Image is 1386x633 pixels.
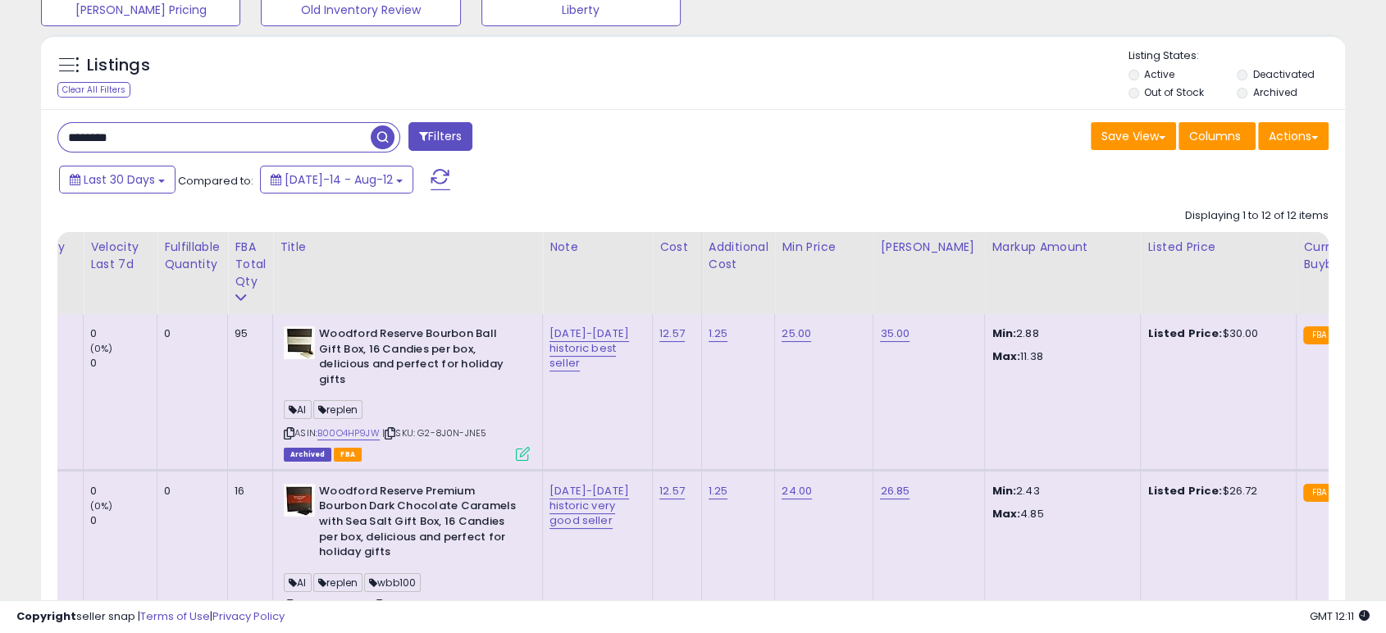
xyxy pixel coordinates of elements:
[659,239,695,256] div: Cost
[992,483,1016,499] strong: Min:
[1091,122,1176,150] button: Save View
[549,239,645,256] div: Note
[992,326,1128,341] p: 2.88
[284,484,315,517] img: 312c11qgPTL._SL40_.jpg
[1310,608,1370,624] span: 2025-09-13 12:11 GMT
[1144,67,1174,81] label: Active
[659,326,685,342] a: 12.57
[16,239,76,256] div: Velocity
[235,484,260,499] div: 16
[1253,85,1297,99] label: Archived
[313,573,362,592] span: replen
[313,400,362,419] span: replen
[16,608,76,624] strong: Copyright
[164,484,215,499] div: 0
[549,326,629,371] a: [DATE]-[DATE] historic best seller
[140,608,210,624] a: Terms of Use
[16,609,285,625] div: seller snap | |
[382,426,486,439] span: | SKU: G2-8J0N-JNE5
[992,239,1133,256] div: Markup Amount
[164,239,221,273] div: Fulfillable Quantity
[1179,122,1256,150] button: Columns
[992,326,1016,341] strong: Min:
[90,356,157,371] div: 0
[1258,122,1329,150] button: Actions
[1147,326,1222,341] b: Listed Price:
[992,507,1128,521] p: 4.85
[1303,326,1334,344] small: FBA
[1128,48,1345,64] p: Listing States:
[1303,484,1334,502] small: FBA
[90,239,150,273] div: Velocity Last 7d
[284,448,331,462] span: Listings that have been deleted from Seller Central
[782,239,866,256] div: Min Price
[59,166,176,194] button: Last 30 Days
[992,349,1128,364] p: 11.38
[1147,483,1222,499] b: Listed Price:
[284,326,530,459] div: ASIN:
[880,483,910,499] a: 26.85
[709,326,728,342] a: 1.25
[549,483,629,529] a: [DATE]-[DATE] historic very good seller
[284,400,312,419] span: AI
[212,608,285,624] a: Privacy Policy
[90,342,113,355] small: (0%)
[84,171,155,188] span: Last 30 Days
[90,326,157,341] div: 0
[285,171,393,188] span: [DATE]-14 - Aug-12
[1147,484,1283,499] div: $26.72
[319,326,518,391] b: Woodford Reserve Bourbon Ball Gift Box, 16 Candies per box, delicious and perfect for holiday gifts
[235,326,260,341] div: 95
[235,239,266,290] div: FBA Total Qty
[90,499,113,512] small: (0%)
[1147,239,1289,256] div: Listed Price
[319,484,518,564] b: Woodford Reserve Premium Bourbon Dark Chocolate Caramels with Sea Salt Gift Box, 16 Candies per b...
[782,483,812,499] a: 24.00
[709,239,768,273] div: Additional Cost
[284,573,312,592] span: AI
[880,239,978,256] div: [PERSON_NAME]
[164,326,215,341] div: 0
[87,54,150,77] h5: Listings
[1185,208,1329,224] div: Displaying 1 to 12 of 12 items
[90,484,157,499] div: 0
[992,506,1020,521] strong: Max:
[334,448,362,462] span: FBA
[1189,128,1241,144] span: Columns
[364,573,421,592] span: wbb100
[57,82,130,98] div: Clear All Filters
[90,513,157,528] div: 0
[280,239,536,256] div: Title
[408,122,472,151] button: Filters
[659,483,685,499] a: 12.57
[178,173,253,189] span: Compared to:
[1147,326,1283,341] div: $30.00
[709,483,728,499] a: 1.25
[317,426,380,440] a: B00O4HP9JW
[260,166,413,194] button: [DATE]-14 - Aug-12
[992,484,1128,499] p: 2.43
[992,348,1020,364] strong: Max:
[782,326,811,342] a: 25.00
[880,326,910,342] a: 35.00
[284,326,315,359] img: 31IIHtck-IL._SL40_.jpg
[1144,85,1204,99] label: Out of Stock
[1253,67,1315,81] label: Deactivated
